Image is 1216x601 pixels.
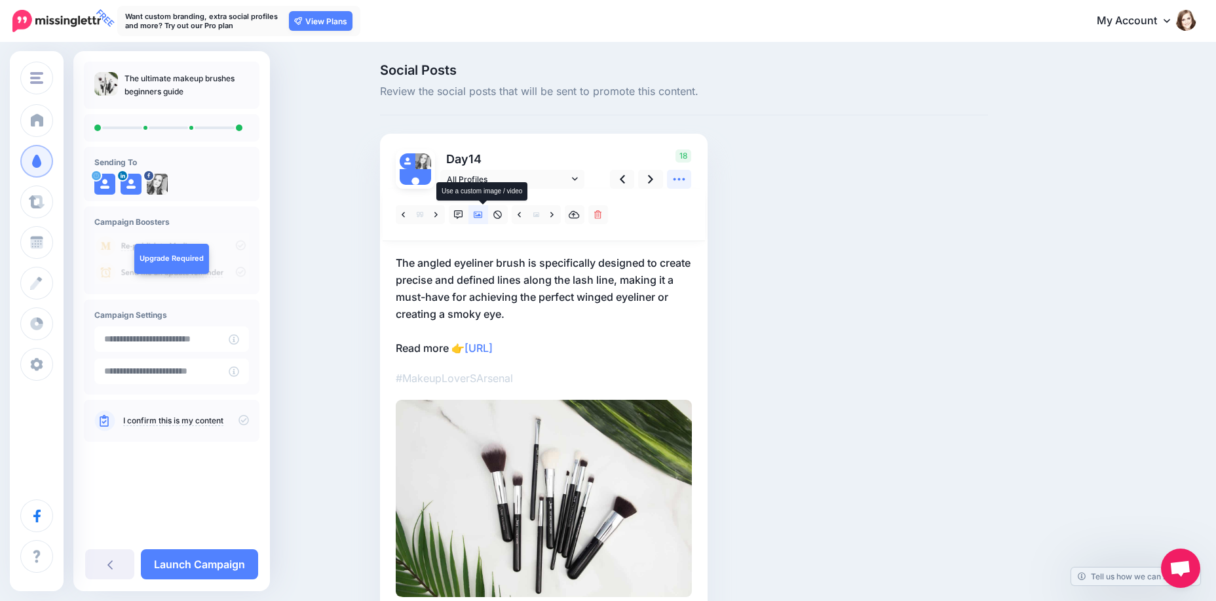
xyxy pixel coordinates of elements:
h4: Campaign Boosters [94,217,249,227]
h4: Campaign Settings [94,310,249,320]
img: user_default_image.png [121,174,142,195]
p: The angled eyeliner brush is specifically designed to create precise and defined lines along the ... [396,254,692,357]
p: Want custom branding, extra social profiles and more? Try out our Pro plan [125,12,282,30]
span: 18 [675,149,691,163]
img: fce2a07a62ebf95ee406af574dbb145a_thumb.jpg [94,72,118,96]
span: Social Posts [380,64,988,77]
span: 14 [468,152,482,166]
img: campaign_review_boosters.png [94,233,249,284]
a: Tell us how we can improve [1071,568,1200,585]
a: Upgrade Required [134,244,209,274]
p: #MakeupLoverSArsenal [396,370,692,387]
div: Open chat [1161,549,1200,588]
img: menu.png [30,72,43,84]
p: The ultimate makeup brushes beginners guide [124,72,249,98]
span: Review the social posts that will be sent to promote this content. [380,83,988,100]
a: All Profiles [440,170,584,189]
a: [URL] [465,341,493,355]
img: fce2a07a62ebf95ee406af574dbb145a.jpg [396,400,692,597]
img: 158296699_118378860298173_5929999784017344379_n-bsa122849.jpg [415,153,431,169]
img: Missinglettr [12,10,101,32]
a: My Account [1084,5,1196,37]
img: user_default_image.png [400,153,415,169]
a: I confirm this is my content [123,416,223,426]
p: Day [440,149,586,168]
img: user_default_image.png [400,169,431,201]
h4: Sending To [94,157,249,167]
span: FREE [92,5,119,31]
img: 158296699_118378860298173_5929999784017344379_n-bsa122849.jpg [147,174,168,195]
img: user_default_image.png [94,174,115,195]
a: View Plans [289,11,352,31]
a: FREE [12,7,101,35]
span: All Profiles [447,172,569,186]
